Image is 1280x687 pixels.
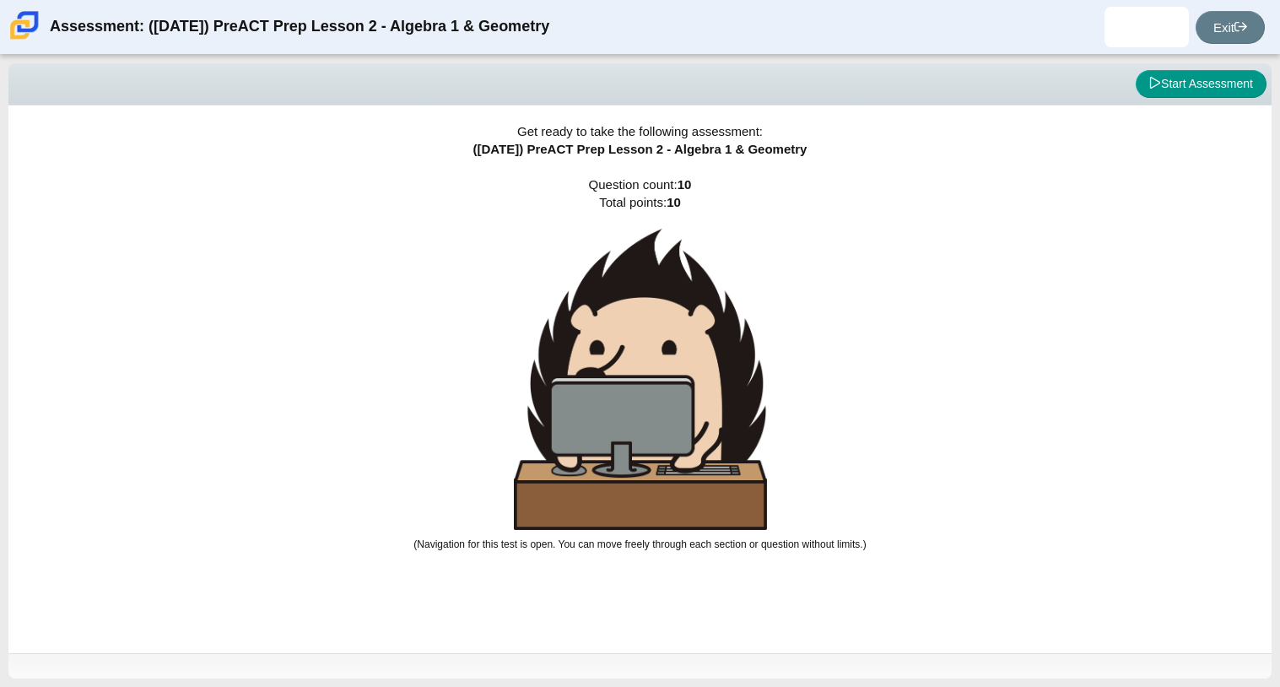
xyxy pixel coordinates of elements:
[7,31,42,46] a: Carmen School of Science & Technology
[50,7,549,47] div: Assessment: ([DATE]) PreACT Prep Lesson 2 - Algebra 1 & Geometry
[678,177,692,192] b: 10
[1136,70,1266,99] button: Start Assessment
[1196,11,1265,44] a: Exit
[667,195,681,209] b: 10
[413,177,866,550] span: Question count: Total points:
[413,538,866,550] small: (Navigation for this test is open. You can move freely through each section or question without l...
[473,142,807,156] span: ([DATE]) PreACT Prep Lesson 2 - Algebra 1 & Geometry
[514,229,767,530] img: hedgehog-behind-computer-large.png
[1133,14,1160,41] img: damian.quevedo.jAsGfp
[7,8,42,43] img: Carmen School of Science & Technology
[517,124,763,138] span: Get ready to take the following assessment:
